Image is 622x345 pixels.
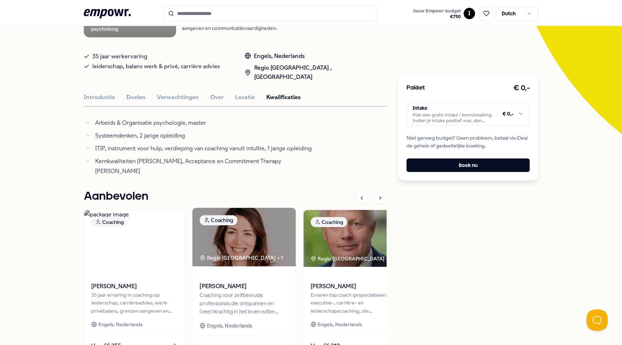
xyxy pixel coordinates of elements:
span: € 750 [413,14,461,20]
iframe: Help Scout Beacon - Open [586,309,608,331]
div: Regio [GEOGRAPHIC_DATA] + 1 [200,254,283,262]
span: Systeemdenken, 2 jarige opleiding [95,132,185,139]
button: Jouw Empowr budget€750 [411,7,462,21]
button: Doelen [126,93,146,102]
button: Introductie [84,93,115,102]
div: Regio [GEOGRAPHIC_DATA] , [GEOGRAPHIC_DATA] [245,63,387,81]
span: Engels, Nederlands [318,320,362,328]
input: Search for products, categories or subcategories [164,6,377,21]
span: Engels, Nederlands [98,320,142,328]
span: leiderschap, balans werk & privé, carrière advies [92,61,220,71]
h3: Pakket [407,83,425,93]
span: Engels, Nederlands [207,322,252,330]
span: [PERSON_NAME] [91,282,178,291]
div: Regio [GEOGRAPHIC_DATA] + 1 [91,255,172,263]
img: package image [84,210,185,267]
a: Jouw Empowr budget€750 [410,6,464,21]
span: Arbeids & Organisatie psychologie, master [95,119,206,126]
img: package image [304,210,404,267]
div: 35 jaar ervaring in coaching op leiderschap, carrièreadvies, werk-privébalans, grenzen aangeven e... [91,291,178,315]
div: Coaching voor zelfbewuste professionals die ontspannen en (veer)krachtig in het leven willen staan. [200,291,288,316]
span: Jouw Empowr budget [413,8,461,14]
img: package image [192,208,296,266]
button: Kwalificaties [266,93,301,102]
span: ITIP, instrument voor hulp, verdieping van coaching vanuit intuïtie, 1 jarige opleiding [95,145,312,152]
button: Boek nu [407,158,530,172]
span: [PERSON_NAME] [311,282,397,291]
button: Locatie [235,93,255,102]
div: Coaching [91,217,128,227]
div: Regio [GEOGRAPHIC_DATA] + 2 [311,255,392,263]
div: Coaching [200,215,237,225]
h1: Aanbevolen [84,188,148,205]
h3: € 0,- [513,82,530,94]
div: Ervaren top coach gespecialiseerd in executive-, carrière- en leiderschapscoaching, die professio... [311,291,397,315]
button: I [464,8,475,19]
div: Engels, Nederlands [245,52,387,61]
span: [PERSON_NAME] [200,282,288,291]
button: Over [210,93,224,102]
div: Coaching [311,217,347,227]
span: Niet genoeg budget? Geen probleem, betaal via iDeal de gehele of gedeeltelijke boeking. [407,134,530,150]
span: 35 jaar werkervaring [92,52,147,61]
span: Kernkwaliteiten [PERSON_NAME], Acceptance en Commitment Therapy [PERSON_NAME] [95,158,282,174]
button: Verwachtingen [157,93,199,102]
